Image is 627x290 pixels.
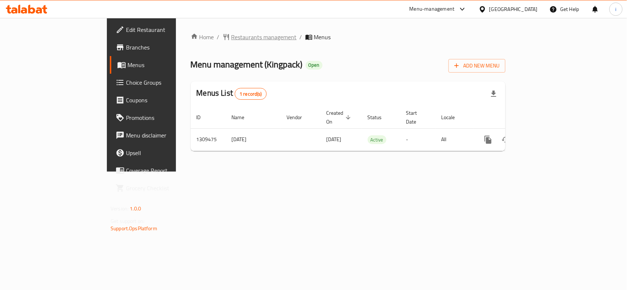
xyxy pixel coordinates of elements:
[126,96,206,104] span: Coupons
[127,60,206,69] span: Menus
[436,128,473,151] td: All
[126,148,206,157] span: Upsell
[130,204,141,213] span: 1.0.0
[110,179,212,197] a: Grocery Checklist
[306,62,322,68] span: Open
[191,106,556,151] table: enhanced table
[110,144,212,162] a: Upsell
[314,33,331,41] span: Menus
[410,5,455,14] div: Menu-management
[126,113,206,122] span: Promotions
[197,113,210,122] span: ID
[327,109,353,126] span: Created On
[126,43,206,52] span: Branches
[126,25,206,34] span: Edit Restaurant
[191,56,303,73] span: Menu management ( Kingpack )
[191,33,505,41] nav: breadcrumb
[110,162,212,179] a: Coverage Report
[110,56,212,74] a: Menus
[615,5,616,13] span: i
[110,38,212,56] a: Branches
[126,166,206,175] span: Coverage Report
[126,184,206,192] span: Grocery Checklist
[126,78,206,87] span: Choice Groups
[300,33,302,41] li: /
[111,224,157,233] a: Support.OpsPlatform
[235,91,266,98] span: 1 record(s)
[368,136,386,144] span: Active
[126,131,206,140] span: Menu disclaimer
[327,135,342,144] span: [DATE]
[497,131,515,148] button: Change Status
[368,135,386,144] div: Active
[448,59,505,73] button: Add New Menu
[197,88,267,100] h2: Menus List
[306,61,322,70] div: Open
[454,61,500,70] span: Add New Menu
[406,109,427,126] span: Start Date
[223,33,297,41] a: Restaurants management
[442,113,465,122] span: Locale
[489,5,538,13] div: [GEOGRAPHIC_DATA]
[111,216,144,226] span: Get support on:
[473,106,556,129] th: Actions
[110,109,212,126] a: Promotions
[110,21,212,38] a: Edit Restaurant
[111,204,129,213] span: Version:
[226,128,281,151] td: [DATE]
[110,74,212,91] a: Choice Groups
[110,91,212,109] a: Coupons
[400,128,436,151] td: -
[479,131,497,148] button: more
[368,113,392,122] span: Status
[217,33,220,41] li: /
[110,126,212,144] a: Menu disclaimer
[287,113,312,122] span: Vendor
[231,33,297,41] span: Restaurants management
[232,113,254,122] span: Name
